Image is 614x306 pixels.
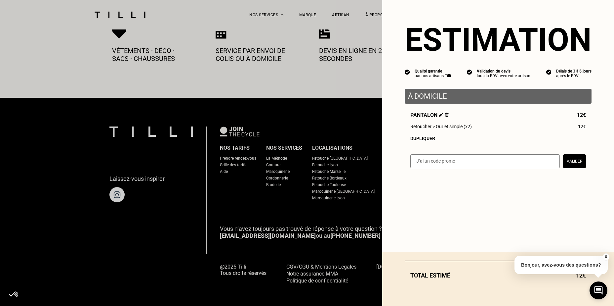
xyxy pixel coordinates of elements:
[578,124,586,129] span: 12€
[415,69,451,74] div: Qualité garantie
[405,69,410,75] img: icon list info
[477,69,530,74] div: Validation du devis
[445,113,449,117] img: Supprimer
[405,272,592,279] div: Total estimé
[602,253,609,261] button: X
[477,74,530,78] div: lors du RDV avec votre artisan
[439,113,443,117] img: Éditer
[415,74,451,78] div: par nos artisans Tilli
[408,92,588,100] p: À domicile
[546,69,552,75] img: icon list info
[410,112,449,118] span: Pantalon
[410,124,472,129] span: Retoucher > Ourlet simple (x2)
[563,154,586,168] button: Valider
[410,136,586,141] div: Dupliquer
[410,154,560,168] input: J‘ai un code promo
[556,74,592,78] div: après le RDV
[556,69,592,74] div: Délais de 3 à 5 jours
[577,112,586,118] span: 12€
[514,256,608,274] p: Bonjour, avez-vous des questions?
[405,21,592,58] section: Estimation
[467,69,472,75] img: icon list info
